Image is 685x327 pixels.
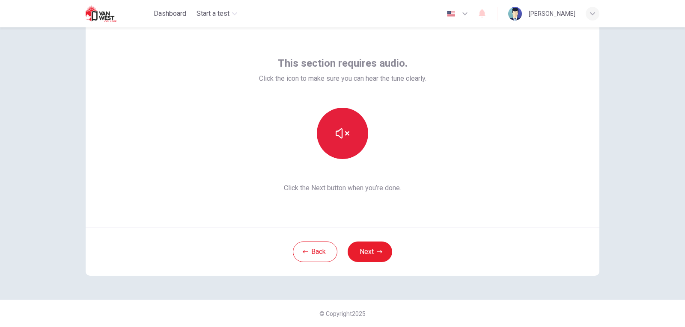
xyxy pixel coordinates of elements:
button: Start a test [193,6,241,21]
span: Click the icon to make sure you can hear the tune clearly. [259,74,426,84]
span: © Copyright 2025 [319,310,366,317]
div: [PERSON_NAME] [529,9,575,19]
button: Back [293,242,337,262]
button: Dashboard [150,6,190,21]
span: Dashboard [154,9,186,19]
span: This section requires audio. [278,56,408,70]
span: Start a test [197,9,229,19]
a: Van West logo [86,5,150,22]
img: Van West logo [86,5,131,22]
button: Next [348,242,392,262]
span: Click the Next button when you’re done. [259,183,426,193]
img: Profile picture [508,7,522,21]
img: en [446,11,456,17]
